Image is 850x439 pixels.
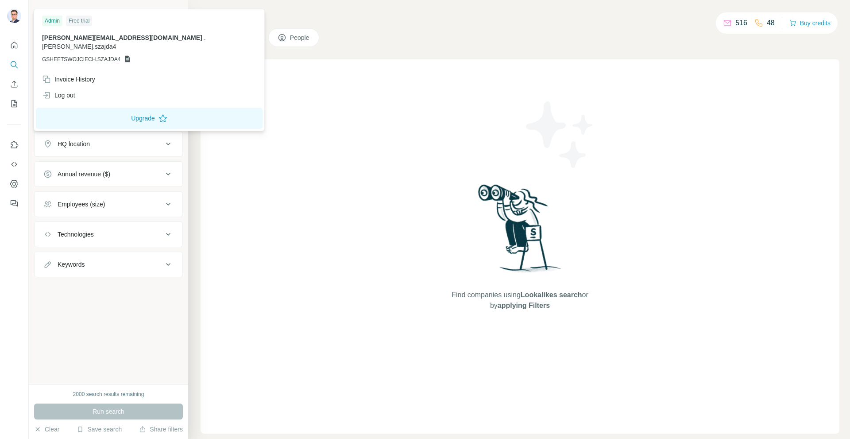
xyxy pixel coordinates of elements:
div: Employees (size) [58,200,105,209]
button: Technologies [35,224,182,245]
span: People [290,33,310,42]
button: Employees (size) [35,194,182,215]
button: Use Surfe API [7,156,21,172]
div: Technologies [58,230,94,239]
div: 2000 search results remaining [73,390,144,398]
span: . [204,34,206,41]
div: Annual revenue ($) [58,170,110,179]
button: Save search [77,425,122,434]
button: Upgrade [36,108,263,129]
span: Lookalikes search [521,291,582,299]
button: Search [7,57,21,73]
span: GSHEETSWOJCIECH.SZAJDA4 [42,55,120,63]
img: Surfe Illustration - Stars [520,95,600,175]
button: HQ location [35,133,182,155]
span: [PERSON_NAME][EMAIL_ADDRESS][DOMAIN_NAME] [42,34,202,41]
img: Surfe Illustration - Woman searching with binoculars [474,182,566,281]
div: Free trial [66,16,92,26]
span: applying Filters [498,302,550,309]
button: Buy credits [789,17,831,29]
span: [PERSON_NAME].szajda4 [42,43,116,50]
button: Hide [154,5,188,19]
button: Clear [34,425,59,434]
button: Quick start [7,37,21,53]
div: Keywords [58,260,85,269]
h4: Search [201,11,839,23]
button: Use Surfe on LinkedIn [7,137,21,153]
button: Feedback [7,195,21,211]
p: 48 [767,18,775,28]
div: HQ location [58,140,90,148]
button: Keywords [35,254,182,275]
button: Dashboard [7,176,21,192]
p: 516 [735,18,747,28]
div: Admin [42,16,62,26]
button: Share filters [139,425,183,434]
button: My lists [7,96,21,112]
img: Avatar [7,9,21,23]
div: Invoice History [42,75,95,84]
button: Enrich CSV [7,76,21,92]
span: Find companies using or by [449,290,591,311]
div: Log out [42,91,75,100]
div: New search [34,8,62,16]
button: Annual revenue ($) [35,163,182,185]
